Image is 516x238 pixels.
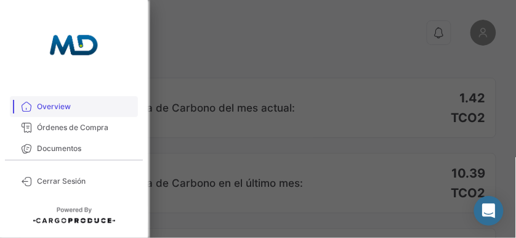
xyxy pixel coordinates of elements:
[37,176,133,187] span: Cerrar Sesión
[37,122,133,133] span: Órdenes de Compra
[10,138,138,159] a: Documentos
[37,101,133,112] span: Overview
[10,117,138,138] a: Órdenes de Compra
[10,96,138,117] a: Overview
[43,15,105,76] img: 5ecda62e-2168-445c-a527-a56604ccc60b.jpeg
[37,143,133,154] span: Documentos
[474,196,504,226] div: Abrir Intercom Messenger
